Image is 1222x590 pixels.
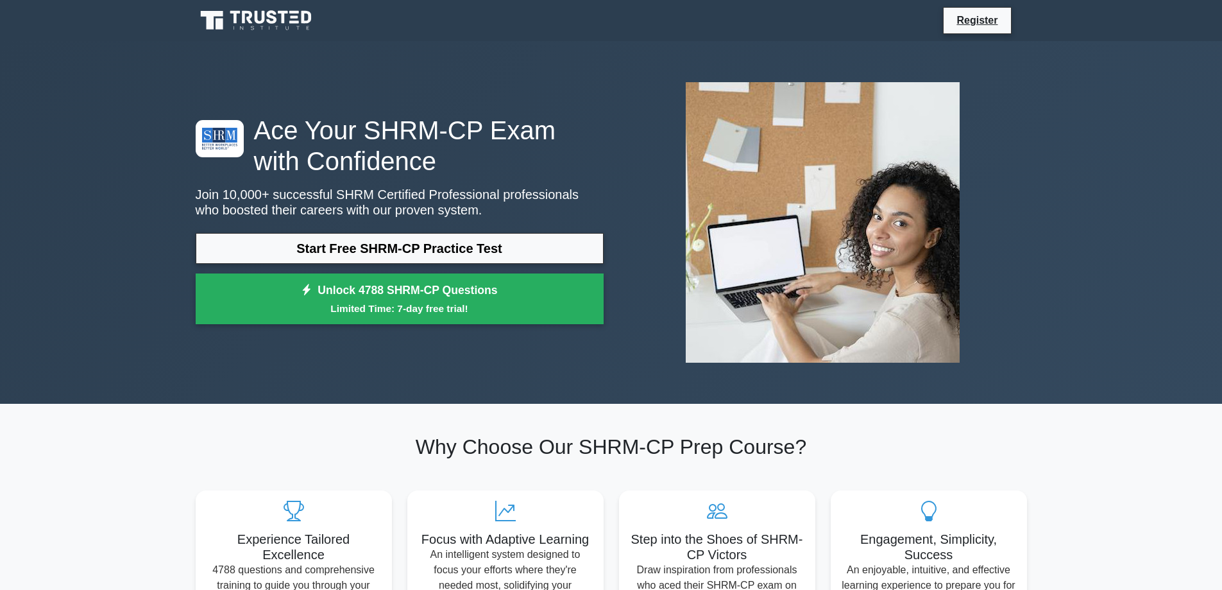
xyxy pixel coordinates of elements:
h5: Experience Tailored Excellence [206,532,382,562]
p: Join 10,000+ successful SHRM Certified Professional professionals who boosted their careers with ... [196,187,604,218]
a: Start Free SHRM-CP Practice Test [196,233,604,264]
a: Unlock 4788 SHRM-CP QuestionsLimited Time: 7-day free trial! [196,273,604,325]
h1: Ace Your SHRM-CP Exam with Confidence [196,115,604,177]
h5: Step into the Shoes of SHRM-CP Victors [629,532,805,562]
a: Register [949,12,1005,28]
h2: Why Choose Our SHRM-CP Prep Course? [196,435,1027,459]
small: Limited Time: 7-day free trial! [212,301,588,316]
h5: Engagement, Simplicity, Success [841,532,1017,562]
h5: Focus with Adaptive Learning [418,532,593,547]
